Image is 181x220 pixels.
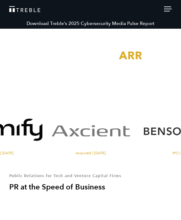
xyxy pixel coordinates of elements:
[46,109,135,153] img: Axcient logo
[9,49,172,63] h3: PR That Drives
[9,173,172,178] h1: Public Relations for Tech and Venture Capital Firms
[46,151,135,155] span: Acquired | [DATE]
[46,109,135,155] a: Visit the Axcient website
[9,182,172,192] h2: PR at the Speed of Business
[119,48,142,63] span: ARR
[9,6,40,12] img: Treble logo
